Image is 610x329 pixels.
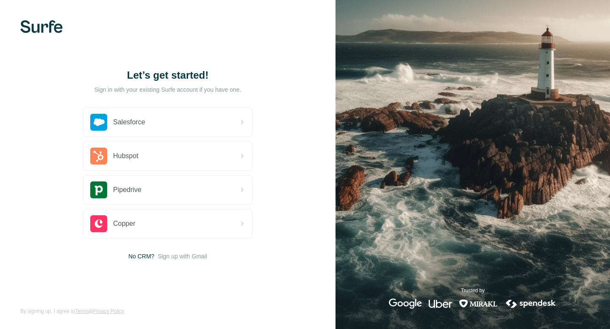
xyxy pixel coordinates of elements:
[83,69,252,82] h1: Let’s get started!
[113,219,135,229] span: Copper
[389,299,422,309] img: google's logo
[94,85,241,94] p: Sign in with your existing Surfe account if you have one.
[90,148,107,164] img: hubspot's logo
[113,151,139,161] span: Hubspot
[429,299,452,309] img: uber's logo
[113,117,145,127] span: Salesforce
[128,252,154,260] span: No CRM?
[113,185,141,195] span: Pipedrive
[75,308,89,314] a: Terms
[90,215,107,232] img: copper's logo
[90,181,107,198] img: pipedrive's logo
[459,299,498,309] img: mirakl's logo
[158,252,207,260] button: Sign up with Gmail
[20,307,124,315] span: By signing up, I agree to &
[90,114,107,131] img: salesforce's logo
[505,299,557,309] img: spendesk's logo
[92,308,124,314] a: Privacy Policy
[461,287,485,294] p: Trusted by
[20,20,63,33] img: Surfe's logo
